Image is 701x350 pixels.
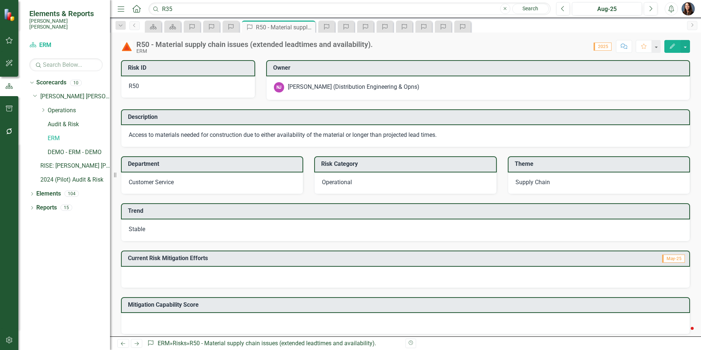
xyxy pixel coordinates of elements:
[128,255,559,262] h3: Current Risk Mitigation Efforts
[662,255,685,263] span: May-25
[36,190,61,198] a: Elements
[65,191,79,197] div: 104
[70,80,82,86] div: 10
[129,83,139,90] span: R50
[48,120,110,129] a: Audit & Risk
[40,176,110,184] a: 2024 (Pilot) Audit & Risk
[572,2,642,15] button: Aug-25
[682,2,695,15] img: Tami Griswold
[129,179,174,186] span: Customer Service
[136,48,373,54] div: ERM
[121,41,133,52] img: Alert
[190,340,376,347] div: R50 - Material supply chain issues (extended leadtimes and availability).
[128,65,251,71] h3: Risk ID
[147,339,400,348] div: » »
[40,162,110,170] a: RISE: [PERSON_NAME] [PERSON_NAME] Recognizing Innovation, Safety and Excellence
[322,179,352,186] span: Operational
[273,65,686,71] h3: Owner
[129,131,437,138] span: Access to materials needed for construction due to either availability of the material or longer ...
[128,302,686,308] h3: Mitigation Capability Score
[515,161,686,167] h3: Theme
[288,83,419,91] div: [PERSON_NAME] (Distribution Engineering & Opns)
[36,204,57,212] a: Reports
[136,40,373,48] div: R50 - Material supply chain issues (extended leadtimes and availability).
[60,205,72,211] div: 15
[48,106,110,115] a: Operations
[148,3,551,15] input: Search ClearPoint...
[274,82,284,92] div: NJ
[158,340,170,347] a: ERM
[40,92,110,101] a: [PERSON_NAME] [PERSON_NAME] CORPORATE Balanced Scorecard
[594,43,612,51] span: 2025
[321,161,492,167] h3: Risk Category
[676,325,694,343] iframe: Intercom live chat
[128,114,686,120] h3: Description
[256,23,313,32] div: R50 - Material supply chain issues (extended leadtimes and availability).
[128,161,299,167] h3: Department
[173,340,187,347] a: Risks
[515,179,550,186] span: Supply Chain
[48,134,110,143] a: ERM
[575,5,639,14] div: Aug-25
[36,79,66,87] a: Scorecards
[48,148,110,157] a: DEMO - ERM - DEMO
[128,208,686,214] h3: Trend
[29,58,103,71] input: Search Below...
[129,226,145,233] span: Stable
[29,41,103,50] a: ERM
[512,4,549,14] a: Search
[4,8,16,21] img: ClearPoint Strategy
[29,9,103,18] span: Elements & Reports
[29,18,103,30] small: [PERSON_NAME] [PERSON_NAME]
